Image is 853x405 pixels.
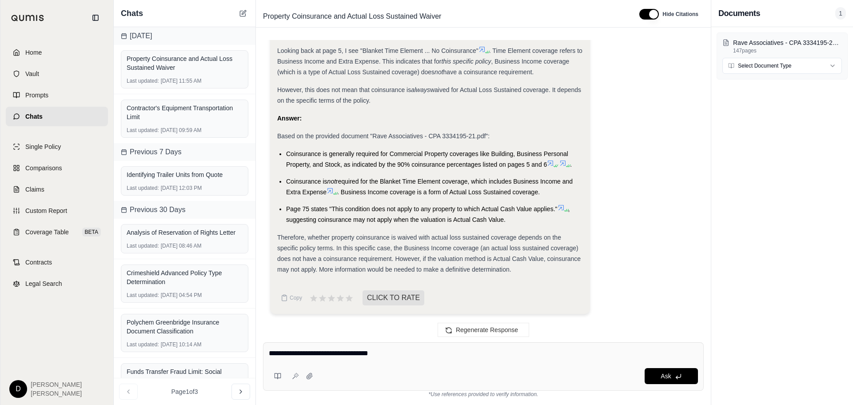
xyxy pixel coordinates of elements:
[645,368,698,384] button: Ask
[6,137,108,156] a: Single Policy
[11,15,44,21] img: Qumis Logo
[438,323,529,337] button: Regenerate Response
[441,58,491,65] em: this specific policy
[25,279,62,288] span: Legal Search
[662,11,698,18] span: Hide Citations
[25,258,52,267] span: Contracts
[434,68,443,76] em: not
[277,47,478,54] span: Looking back at page 5, I see "Blanket Time Element ... No Coinsurance"
[277,132,490,140] span: Based on the provided document "Rave Associatives - CPA 3334195-21.pdf":
[127,77,243,84] div: [DATE] 11:55 AM
[114,201,255,219] div: Previous 30 Days
[6,180,108,199] a: Claims
[114,143,255,161] div: Previous 7 Days
[277,47,582,65] span: . Time Element coverage refers to Business Income and Extra Expense. This indicates that for
[25,112,43,121] span: Chats
[6,85,108,105] a: Prompts
[25,206,67,215] span: Custom Report
[259,9,629,24] div: Edit Title
[290,294,302,301] span: Copy
[127,77,159,84] span: Last updated:
[88,11,103,25] button: Collapse sidebar
[6,64,108,84] a: Vault
[25,228,69,237] span: Coverage Table
[127,184,243,192] div: [DATE] 12:03 PM
[127,242,159,249] span: Last updated:
[259,9,445,24] span: Property Coinsurance and Actual Loss Sustained Waiver
[733,47,842,54] p: 147 pages
[263,391,704,398] div: *Use references provided to verify information.
[6,107,108,126] a: Chats
[238,8,248,19] button: New Chat
[9,380,27,398] div: D
[127,104,243,121] div: Contractor's Equipment Transportation Limit
[6,158,108,178] a: Comparisons
[456,326,518,333] span: Regenerate Response
[6,43,108,62] a: Home
[127,170,243,179] div: Identifying Trailer Units from Quote
[127,292,159,299] span: Last updated:
[127,184,159,192] span: Last updated:
[835,7,846,20] span: 1
[31,380,82,389] span: [PERSON_NAME]
[25,185,44,194] span: Claims
[6,222,108,242] a: Coverage TableBETA
[127,127,159,134] span: Last updated:
[25,91,48,100] span: Prompts
[171,387,198,396] span: Page 1 of 3
[286,205,558,213] span: Page 75 states "This condition does not apply to any property to which Actual Cash Value applies."
[661,373,671,380] span: Ask
[286,178,573,196] span: required for the Blanket Time Element coverage, which includes Business Income and Extra Expense
[25,164,62,172] span: Comparisons
[127,292,243,299] div: [DATE] 04:54 PM
[25,69,39,78] span: Vault
[363,290,424,305] span: CLICK TO RATE
[114,27,255,45] div: [DATE]
[277,86,581,104] span: waived for Actual Loss Sustained coverage. It depends on the specific terms of the policy.
[127,367,243,385] div: Funds Transfer Fraud Limit: Social Engineering Coverage
[127,54,243,72] div: Property Coinsurance and Actual Loss Sustained Waiver
[121,7,143,20] span: Chats
[6,274,108,293] a: Legal Search
[286,205,570,223] span: , suggesting coinsurance may not apply when the valuation is Actual Cash Value.
[6,201,108,221] a: Custom Report
[25,142,61,151] span: Single Policy
[127,318,243,336] div: Polychem Greenbridge Insurance Document Classification
[127,242,243,249] div: [DATE] 08:46 AM
[286,178,327,185] span: Coinsurance is
[127,341,243,348] div: [DATE] 10:14 AM
[82,228,101,237] span: BETA
[277,86,411,93] span: However, this does not mean that coinsurance is
[718,7,760,20] h3: Documents
[411,86,430,93] em: always
[6,253,108,272] a: Contracts
[127,228,243,237] div: Analysis of Reservation of Rights Letter
[127,341,159,348] span: Last updated:
[277,115,302,122] strong: Answer:
[337,188,540,196] span: . Business Income coverage is a form of Actual Loss Sustained coverage.
[722,38,842,54] button: Rave Associatives - CPA 3334195-21.pdf147pages
[127,127,243,134] div: [DATE] 09:59 AM
[733,38,842,47] p: Rave Associatives - CPA 3334195-21.pdf
[277,234,581,273] span: Therefore, whether property coinsurance is waived with actual loss sustained coverage depends on ...
[286,150,568,168] span: Coinsurance is generally required for Commercial Property coverages like Building, Business Perso...
[570,161,572,168] span: .
[277,289,306,307] button: Copy
[443,68,534,76] span: have a coinsurance requirement.
[31,389,82,398] span: [PERSON_NAME]
[277,58,569,76] span: , Business Income coverage (which is a type of Actual Loss Sustained coverage) does
[327,178,336,185] span: not
[25,48,42,57] span: Home
[127,269,243,286] div: Crimeshield Advanced Policy Type Determination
